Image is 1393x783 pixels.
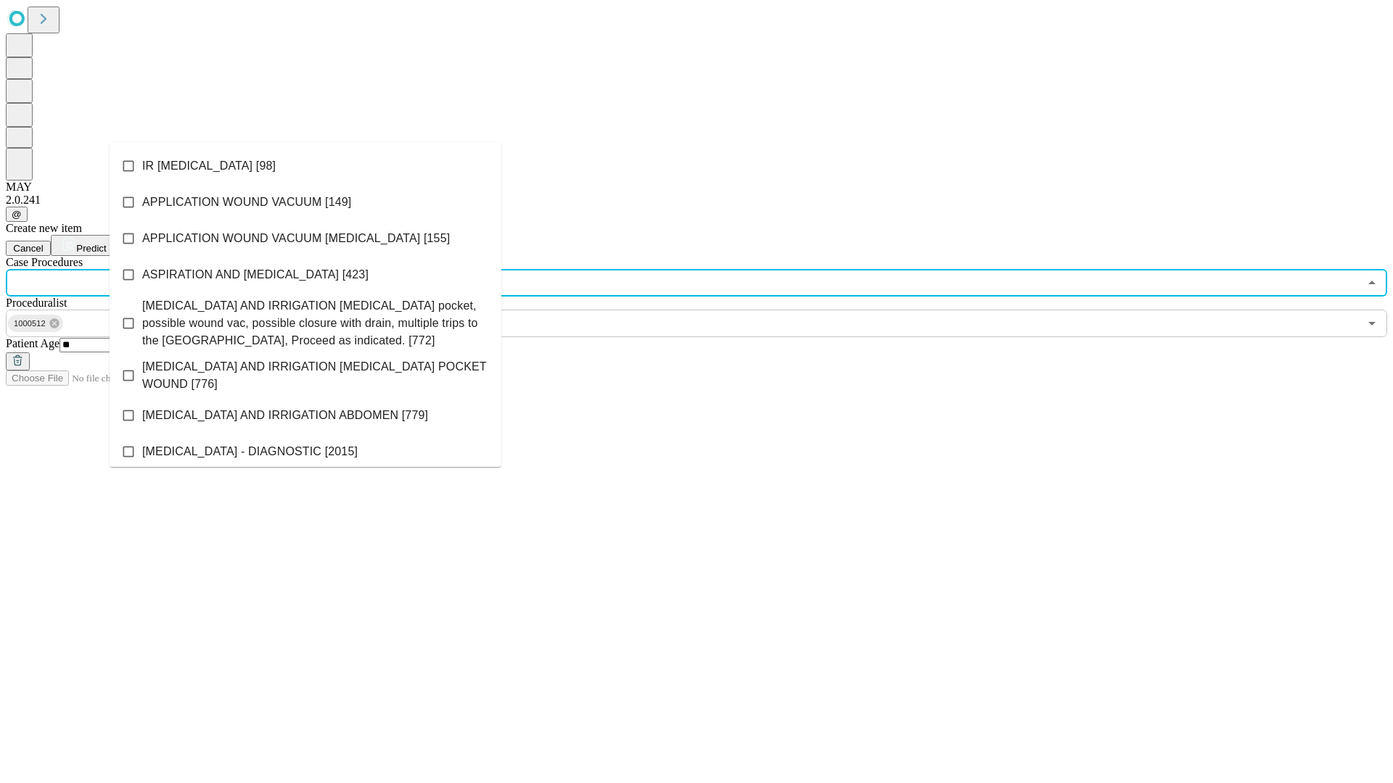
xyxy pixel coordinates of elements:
span: [MEDICAL_DATA] AND IRRIGATION ABDOMEN [779] [142,407,428,424]
span: [MEDICAL_DATA] - DIAGNOSTIC [2015] [142,443,358,460]
button: @ [6,207,28,222]
span: Proceduralist [6,297,67,309]
span: ASPIRATION AND [MEDICAL_DATA] [423] [142,266,369,283]
span: Cancel [13,243,44,254]
span: Create new item [6,222,82,234]
span: APPLICATION WOUND VACUUM [149] [142,194,351,211]
span: Patient Age [6,337,59,349]
span: [MEDICAL_DATA] AND IRRIGATION [MEDICAL_DATA] pocket, possible wound vac, possible closure with dr... [142,297,490,349]
button: Cancel [6,241,51,256]
div: 1000512 [8,315,63,332]
span: Predict [76,243,106,254]
span: @ [12,209,22,220]
div: 2.0.241 [6,194,1387,207]
span: APPLICATION WOUND VACUUM [MEDICAL_DATA] [155] [142,230,450,247]
span: Scheduled Procedure [6,256,83,268]
span: IR [MEDICAL_DATA] [98] [142,157,276,175]
div: MAY [6,181,1387,194]
button: Close [1362,273,1382,293]
span: [MEDICAL_DATA] AND IRRIGATION [MEDICAL_DATA] POCKET WOUND [776] [142,358,490,393]
button: Open [1362,313,1382,333]
button: Predict [51,235,118,256]
span: 1000512 [8,315,52,332]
